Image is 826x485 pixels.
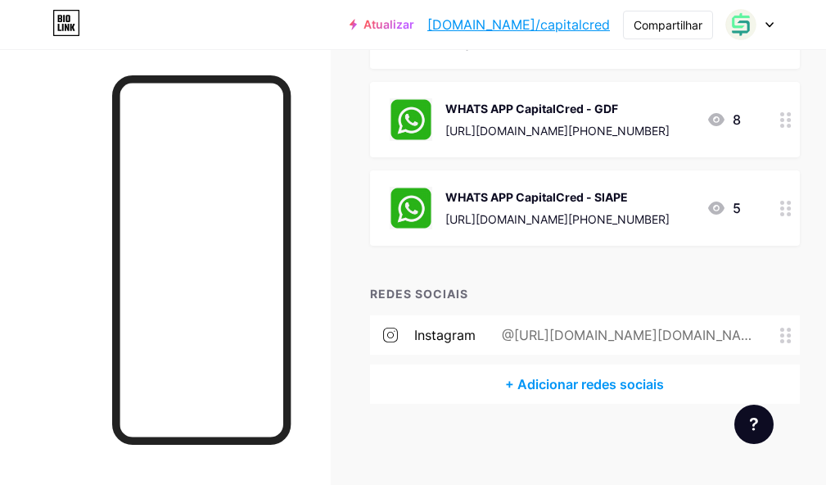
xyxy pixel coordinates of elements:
font: + Adicionar redes sociais [505,376,664,392]
img: WHATS APP CapitalCred - GDF [390,98,432,141]
font: 8 [733,111,741,128]
font: [URL][DOMAIN_NAME][PHONE_NUMBER] [445,124,670,138]
font: @[URL][DOMAIN_NAME][DOMAIN_NAME] [502,327,752,363]
font: [URL][DOMAIN_NAME][PHONE_NUMBER] [445,212,670,226]
img: WHATS APP CapitalCred - SIAPE [390,187,432,229]
font: WHATS APP CapitalCred - SIAPE [445,190,628,204]
img: Fausto Pereira [725,9,756,40]
font: Atualizar [363,17,414,31]
font: REDES SOCIAIS [370,287,468,301]
font: Instagram [414,327,476,343]
a: [DOMAIN_NAME]/capitalcred [427,15,610,34]
font: [DOMAIN_NAME]/capitalcred [427,16,610,33]
font: 5 [733,200,741,216]
font: Compartilhar [634,18,702,32]
font: WHATS APP CapitalCred - GDF [445,102,618,116]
